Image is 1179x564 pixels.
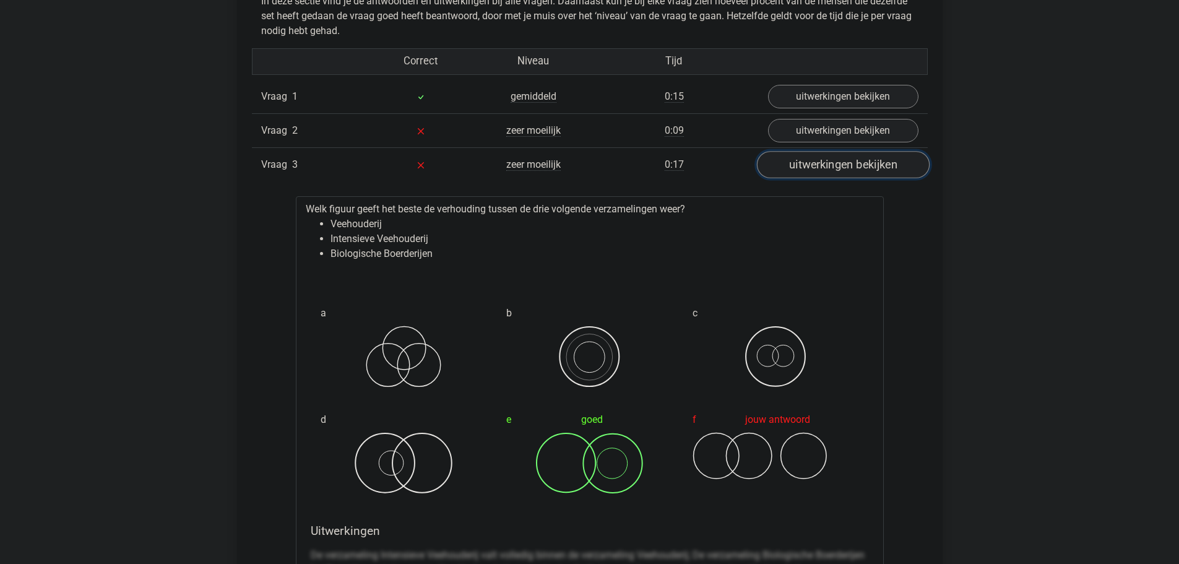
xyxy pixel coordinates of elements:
li: Intensieve Veehouderij [330,232,874,246]
span: 2 [292,124,298,136]
span: 0:15 [665,90,684,103]
span: b [506,301,512,326]
span: zeer moeilijk [506,124,561,137]
span: Vraag [261,157,292,172]
li: Veehouderij [330,217,874,232]
div: jouw antwoord [693,407,859,432]
a: uitwerkingen bekijken [768,85,918,108]
a: uitwerkingen bekijken [756,152,929,179]
span: zeer moeilijk [506,158,561,171]
div: Tijd [589,54,758,69]
li: Biologische Boerderijen [330,246,874,261]
span: f [693,407,696,432]
span: 0:17 [665,158,684,171]
span: gemiddeld [511,90,556,103]
h4: Uitwerkingen [311,524,869,538]
span: 1 [292,90,298,102]
span: a [321,301,326,326]
span: Vraag [261,89,292,104]
span: e [506,407,511,432]
div: goed [506,407,673,432]
span: 0:09 [665,124,684,137]
span: 3 [292,158,298,170]
span: Vraag [261,123,292,138]
span: c [693,301,697,326]
a: uitwerkingen bekijken [768,119,918,142]
div: Niveau [477,54,590,69]
span: d [321,407,326,432]
div: Correct [365,54,477,69]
